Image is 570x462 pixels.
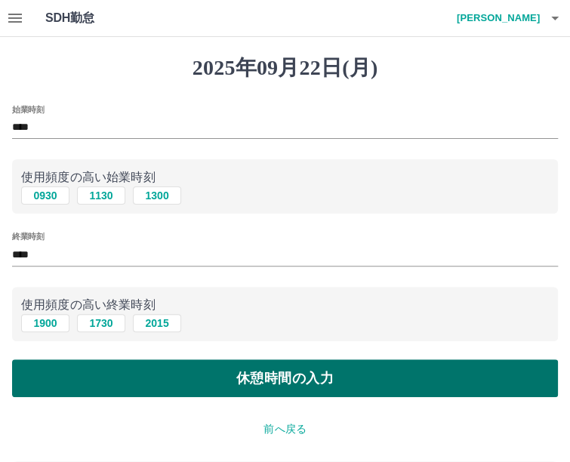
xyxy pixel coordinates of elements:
[21,186,69,205] button: 0930
[77,186,125,205] button: 1130
[21,168,549,186] p: 使用頻度の高い始業時刻
[12,421,558,437] p: 前へ戻る
[133,314,181,332] button: 2015
[21,314,69,332] button: 1900
[21,296,549,314] p: 使用頻度の高い終業時刻
[133,186,181,205] button: 1300
[12,359,558,397] button: 休憩時間の入力
[12,231,44,242] label: 終業時刻
[12,55,558,81] h1: 2025年09月22日(月)
[12,103,44,115] label: 始業時刻
[77,314,125,332] button: 1730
